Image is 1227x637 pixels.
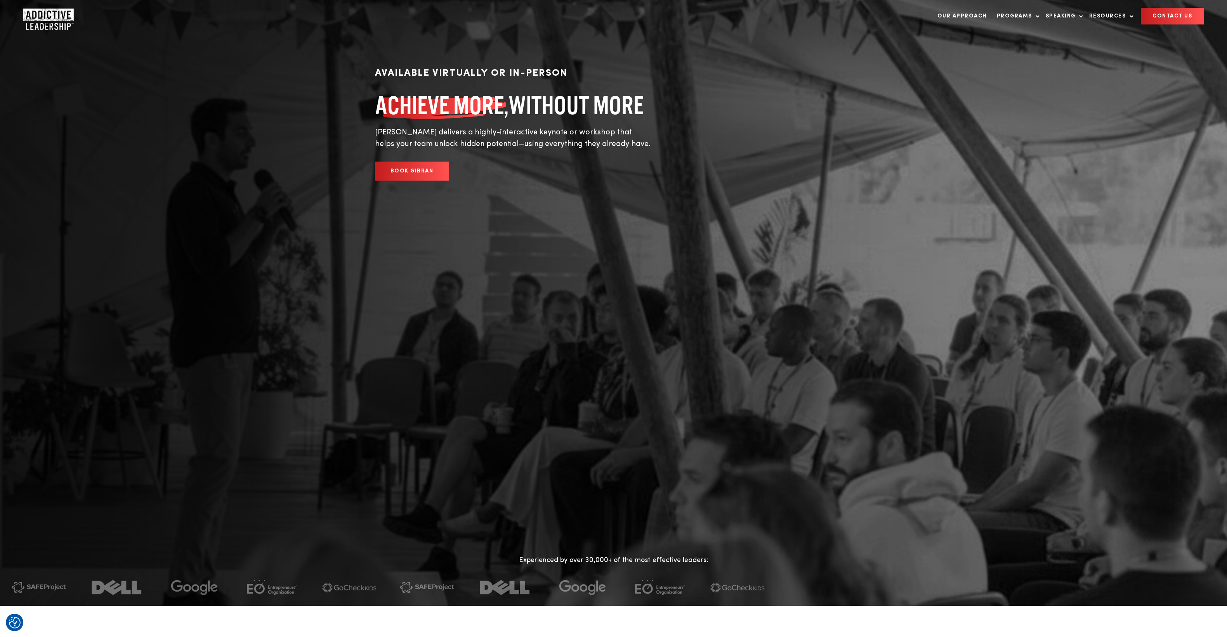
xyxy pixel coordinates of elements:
[1141,8,1204,24] a: CONTACT US
[1085,8,1134,24] a: Resources
[993,8,1040,24] a: Programs
[375,92,509,119] span: ACHIEVE MORE,
[23,9,70,24] a: Home
[9,617,21,628] button: Consent Preferences
[375,92,651,119] h1: WITHOUT MORE
[375,66,651,81] p: Available Virtually or In-Person
[375,127,651,150] p: [PERSON_NAME] delivers a highly-interactive keynote or workshop that helps your team unlock hidde...
[1042,8,1083,24] a: Speaking
[9,617,21,628] img: Revisit consent button
[375,162,449,181] a: BOOK GIBRAN
[934,8,991,24] a: Our Approach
